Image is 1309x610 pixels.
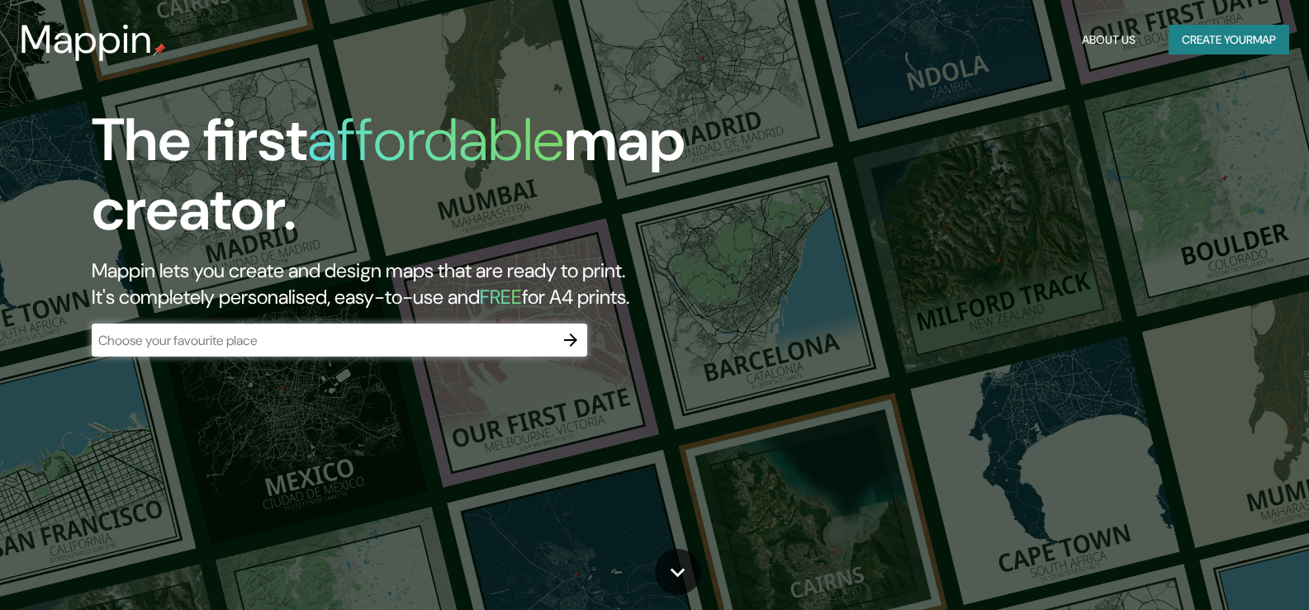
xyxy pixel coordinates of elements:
[1075,25,1142,55] button: About Us
[153,43,166,56] img: mappin-pin
[92,331,554,350] input: Choose your favourite place
[92,106,747,258] h1: The first map creator.
[307,102,564,178] h1: affordable
[20,17,153,63] h3: Mappin
[92,258,747,310] h2: Mappin lets you create and design maps that are ready to print. It's completely personalised, eas...
[1169,25,1289,55] button: Create yourmap
[1162,546,1291,592] iframe: Help widget launcher
[480,284,522,310] h5: FREE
